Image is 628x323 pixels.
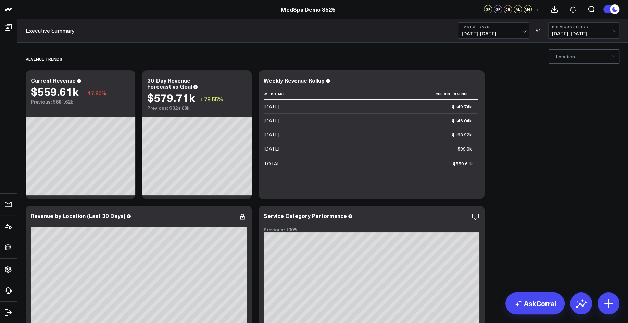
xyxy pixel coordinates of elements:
[31,76,76,84] div: Current Revenue
[264,88,332,100] th: Week Start
[452,103,472,110] div: $149.74k
[264,145,279,152] div: [DATE]
[264,103,279,110] div: [DATE]
[505,292,565,314] a: AskCorral
[281,5,336,13] a: MedSpa Demo 8525
[264,160,280,167] div: TOTAL
[26,51,62,67] div: REVENUE TRENDS
[548,22,619,39] button: Previous Period[DATE]-[DATE]
[147,105,247,111] div: Previous: $324.68k
[264,76,325,84] div: Weekly Revenue Rollup
[147,91,195,104] div: $579.71k
[536,7,539,12] span: +
[264,227,479,232] div: Previous: 100%
[457,145,472,152] div: $99.9k
[84,88,86,97] span: ↓
[552,31,616,36] span: [DATE] - [DATE]
[204,95,223,103] span: 78.55%
[332,88,478,100] th: Current Revenue
[200,95,203,104] span: ↑
[458,22,529,39] button: Last 30 Days[DATE]-[DATE]
[462,31,525,36] span: [DATE] - [DATE]
[31,85,78,97] div: $559.61k
[264,131,279,138] div: [DATE]
[514,5,522,13] div: AL
[494,5,502,13] div: GP
[524,5,532,13] div: MG
[453,160,473,167] div: $559.61k
[264,117,279,124] div: [DATE]
[88,89,106,97] span: 17.90%
[26,27,75,34] a: Executive Summary
[462,25,525,29] b: Last 30 Days
[484,5,492,13] div: GP
[452,131,472,138] div: $163.92k
[533,5,542,13] button: +
[552,25,616,29] b: Previous Period
[532,28,545,33] div: VS
[31,212,125,219] div: Revenue by Location (Last 30 Days)
[31,99,130,105] div: Previous: $681.62k
[264,212,347,219] div: Service Category Performance
[452,117,472,124] div: $146.04k
[504,5,512,13] div: CB
[147,76,192,90] div: 30-Day Revenue Forecast vs Goal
